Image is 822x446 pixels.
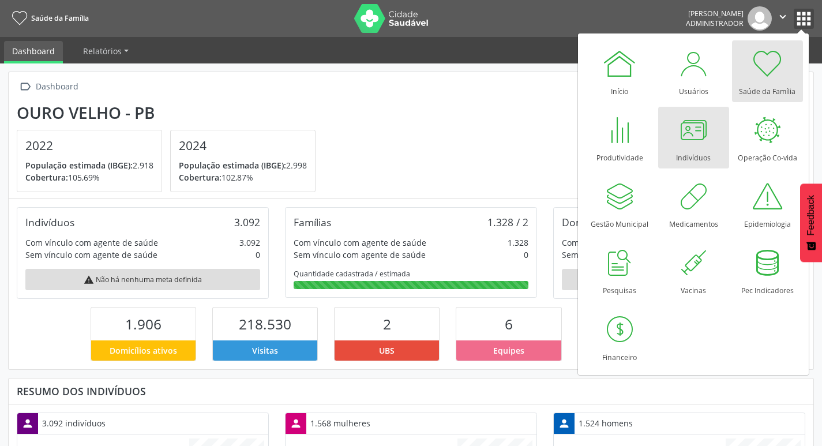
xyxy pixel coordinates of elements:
[524,249,528,261] div: 0
[686,9,744,18] div: [PERSON_NAME]
[252,344,278,357] span: Visitas
[294,269,528,279] div: Quantidade cadastrada / estimada
[575,413,637,433] div: 1.524 homens
[379,344,395,357] span: UBS
[179,171,307,183] p: 102,87%
[294,237,426,249] div: Com vínculo com agente de saúde
[25,159,153,171] p: 2.918
[584,40,655,102] a: Início
[8,9,89,28] a: Saúde da Família
[17,385,805,398] div: Resumo dos indivíduos
[25,249,157,261] div: Sem vínculo com agente de saúde
[25,160,133,171] span: População estimada (IBGE):
[562,237,695,249] div: Com vínculo com agente de saúde
[584,239,655,301] a: Pesquisas
[17,103,324,122] div: Ouro Velho - PB
[83,46,122,57] span: Relatórios
[294,216,331,228] div: Famílias
[17,78,33,95] i: 
[562,216,610,228] div: Domicílios
[38,413,110,433] div: 3.092 indivíduos
[290,417,302,430] i: person
[21,417,34,430] i: person
[239,314,291,333] span: 218.530
[732,40,803,102] a: Saúde da Família
[179,172,222,183] span: Cobertura:
[125,314,162,333] span: 1.906
[658,107,729,168] a: Indivíduos
[4,41,63,63] a: Dashboard
[256,249,260,261] div: 0
[562,249,694,261] div: Sem vínculo com agente de saúde
[25,138,153,153] h4: 2022
[25,269,260,290] div: Não há nenhuma meta definida
[794,9,814,29] button: apps
[800,183,822,262] button: Feedback - Mostrar pesquisa
[505,314,513,333] span: 6
[658,239,729,301] a: Vacinas
[33,78,80,95] div: Dashboard
[748,6,772,31] img: img
[234,216,260,228] div: 3.092
[584,306,655,368] a: Financeiro
[584,107,655,168] a: Produtividade
[17,78,80,95] a:  Dashboard
[732,107,803,168] a: Operação Co-vida
[776,10,789,23] i: 
[686,18,744,28] span: Administrador
[584,173,655,235] a: Gestão Municipal
[179,160,286,171] span: População estimada (IBGE):
[732,173,803,235] a: Epidemiologia
[110,344,177,357] span: Domicílios ativos
[84,275,94,285] i: warning
[179,138,307,153] h4: 2024
[383,314,391,333] span: 2
[25,172,68,183] span: Cobertura:
[493,344,524,357] span: Equipes
[658,40,729,102] a: Usuários
[732,239,803,301] a: Pec Indicadores
[31,13,89,23] span: Saúde da Família
[25,237,158,249] div: Com vínculo com agente de saúde
[25,171,153,183] p: 105,69%
[239,237,260,249] div: 3.092
[562,269,797,290] div: Não há nenhuma meta definida
[294,249,426,261] div: Sem vínculo com agente de saúde
[508,237,528,249] div: 1.328
[658,173,729,235] a: Medicamentos
[306,413,374,433] div: 1.568 mulheres
[487,216,528,228] div: 1.328 / 2
[806,195,816,235] span: Feedback
[75,41,137,61] a: Relatórios
[558,417,570,430] i: person
[25,216,74,228] div: Indivíduos
[772,6,794,31] button: 
[179,159,307,171] p: 2.998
